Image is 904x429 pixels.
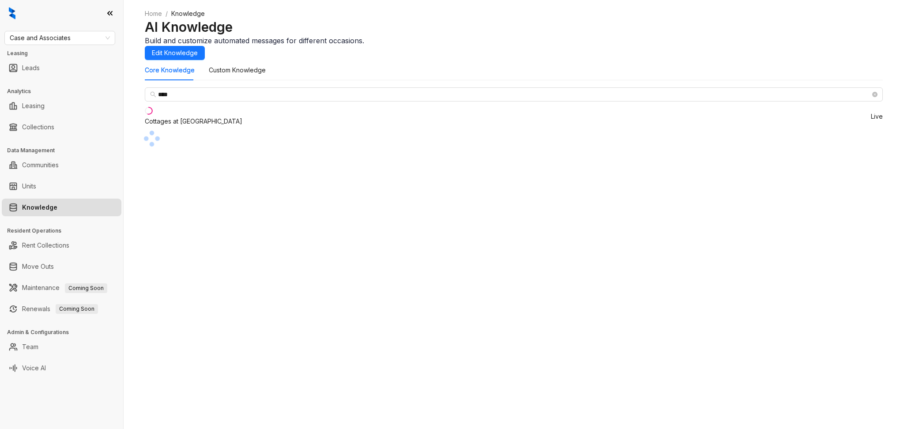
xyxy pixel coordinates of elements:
[145,19,883,35] h2: AI Knowledge
[871,113,883,120] span: Live
[22,359,46,377] a: Voice AI
[22,59,40,77] a: Leads
[9,7,15,19] img: logo
[56,304,98,314] span: Coming Soon
[22,237,69,254] a: Rent Collections
[2,59,121,77] li: Leads
[2,177,121,195] li: Units
[2,338,121,356] li: Team
[2,359,121,377] li: Voice AI
[145,35,883,46] div: Build and customize automated messages for different occasions.
[22,258,54,275] a: Move Outs
[2,156,121,174] li: Communities
[2,237,121,254] li: Rent Collections
[209,65,266,75] div: Custom Knowledge
[7,227,123,235] h3: Resident Operations
[7,147,123,154] h3: Data Management
[2,97,121,115] li: Leasing
[10,31,110,45] span: Case and Associates
[7,49,123,57] h3: Leasing
[166,9,168,19] li: /
[872,92,878,97] span: close-circle
[22,338,38,356] a: Team
[145,65,195,75] div: Core Knowledge
[22,199,57,216] a: Knowledge
[22,97,45,115] a: Leasing
[65,283,107,293] span: Coming Soon
[2,199,121,216] li: Knowledge
[171,10,205,17] span: Knowledge
[143,9,164,19] a: Home
[7,328,123,336] h3: Admin & Configurations
[2,300,121,318] li: Renewals
[22,156,59,174] a: Communities
[2,258,121,275] li: Move Outs
[22,177,36,195] a: Units
[2,279,121,297] li: Maintenance
[152,48,198,58] span: Edit Knowledge
[22,300,98,318] a: RenewalsComing Soon
[145,117,242,126] div: Cottages at [GEOGRAPHIC_DATA]
[150,91,156,98] span: search
[145,46,205,60] button: Edit Knowledge
[2,118,121,136] li: Collections
[7,87,123,95] h3: Analytics
[22,118,54,136] a: Collections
